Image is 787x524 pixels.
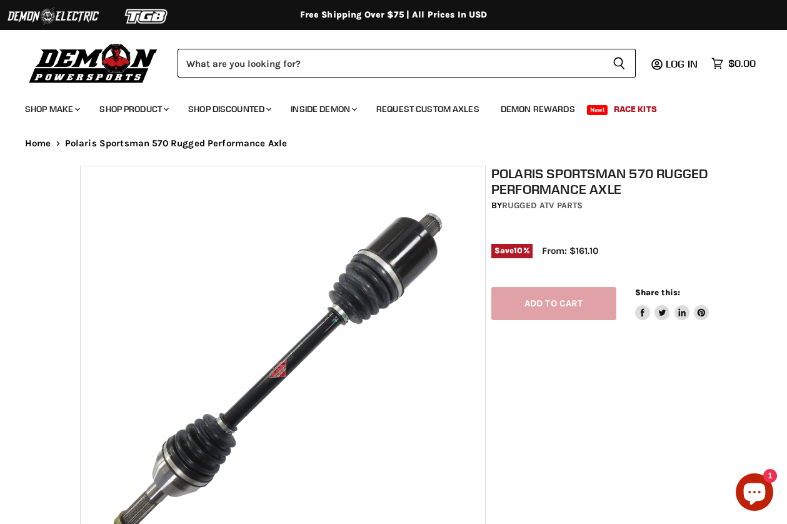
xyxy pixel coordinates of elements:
a: Request Custom Axles [367,96,489,122]
button: Search [603,49,636,78]
a: $0.00 [705,54,762,73]
a: Race Kits [604,96,666,122]
aside: Share this: [635,287,709,320]
span: 10 [514,246,523,255]
span: $0.00 [728,58,756,69]
h1: Polaris Sportsman 570 Rugged Performance Axle [491,166,713,197]
img: Demon Powersports [25,41,162,85]
span: From: $161.10 [542,245,598,256]
ul: Main menu [16,91,753,122]
input: Search [178,49,603,78]
span: Share this: [635,288,680,297]
span: New! [587,105,608,115]
a: Shop Make [16,96,88,122]
img: Demon Electric Logo 2 [6,4,100,28]
a: Demon Rewards [491,96,584,122]
a: Shop Product [90,96,176,122]
inbox-online-store-chat: Shopify online store chat [732,473,777,514]
span: Polaris Sportsman 570 Rugged Performance Axle [65,138,288,149]
form: Product [178,49,636,78]
div: by [491,199,713,213]
a: Shop Discounted [179,96,279,122]
span: Save % [491,244,533,258]
a: Inside Demon [281,96,364,122]
img: TGB Logo 2 [100,4,194,28]
a: Log in [660,58,705,69]
a: Home [25,138,51,149]
a: Rugged ATV Parts [502,200,583,211]
span: Log in [666,58,698,70]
